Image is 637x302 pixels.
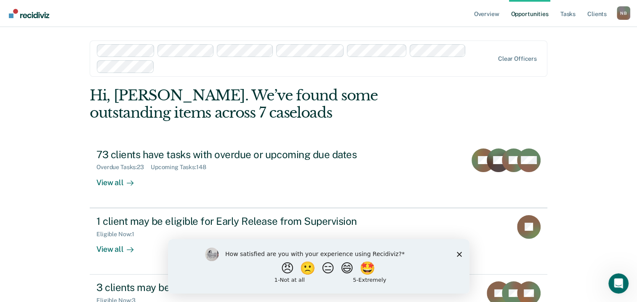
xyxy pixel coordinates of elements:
[168,239,469,294] iframe: Survey by Kim from Recidiviz
[90,142,547,208] a: 73 clients have tasks with overdue or upcoming due datesOverdue Tasks:23Upcoming Tasks:148View all
[90,87,456,121] div: Hi, [PERSON_NAME]. We’ve found some outstanding items across 7 caseloads
[608,273,629,294] iframe: Intercom live chat
[96,281,392,294] div: 3 clients may be eligible for Annual Report Status
[96,237,144,254] div: View all
[96,231,141,238] div: Eligible Now : 1
[617,6,630,20] div: N B
[9,9,49,18] img: Recidiviz
[96,148,392,161] div: 73 clients have tasks with overdue or upcoming due dates
[96,171,144,187] div: View all
[151,164,213,171] div: Upcoming Tasks : 148
[96,164,151,171] div: Overdue Tasks : 23
[498,55,537,62] div: Clear officers
[90,208,547,275] a: 1 client may be eligible for Early Release from SupervisionEligible Now:1View all
[96,215,392,227] div: 1 client may be eligible for Early Release from Supervision
[617,6,630,20] button: Profile dropdown button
